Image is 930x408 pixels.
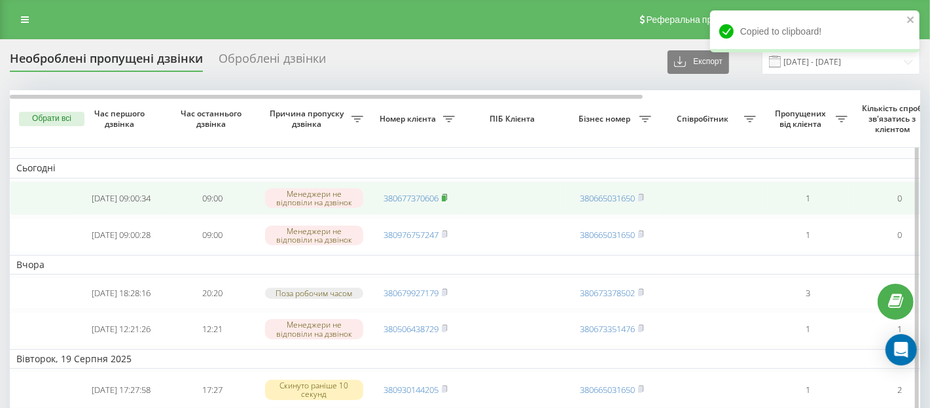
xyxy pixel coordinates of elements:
[473,114,555,124] span: ПІБ Клієнта
[265,288,363,299] div: Поза робочим часом
[885,334,917,365] div: Open Intercom Messenger
[384,323,438,335] a: 380506438729
[10,52,203,72] div: Необроблені пропущені дзвінки
[710,10,920,52] div: Copied to clipboard!
[86,109,156,129] span: Час першого дзвінка
[580,384,635,396] a: 380665031650
[906,14,916,27] button: close
[384,192,438,204] a: 380677370606
[75,312,167,347] td: [DATE] 12:21:26
[580,229,635,241] a: 380665031650
[219,52,326,72] div: Оброблені дзвінки
[580,323,635,335] a: 380673351476
[265,226,363,245] div: Менеджери не відповіли на дзвінок
[167,277,259,309] td: 20:20
[177,109,248,129] span: Час останнього дзвінка
[664,114,744,124] span: Співробітник
[75,181,167,216] td: [DATE] 09:00:34
[647,14,743,25] span: Реферальна програма
[265,109,351,129] span: Причина пропуску дзвінка
[573,114,639,124] span: Бізнес номер
[668,50,729,74] button: Експорт
[265,188,363,208] div: Менеджери не відповіли на дзвінок
[580,192,635,204] a: 380665031650
[75,218,167,252] td: [DATE] 09:00:28
[376,114,443,124] span: Номер клієнта
[265,380,363,399] div: Скинуто раніше 10 секунд
[384,384,438,396] a: 380930144205
[769,109,836,129] span: Пропущених від клієнта
[19,112,84,126] button: Обрати всі
[167,218,259,252] td: 09:00
[762,371,854,408] td: 1
[265,319,363,339] div: Менеджери не відповіли на дзвінок
[762,218,854,252] td: 1
[861,103,927,134] span: Кількість спроб зв'язатись з клієнтом
[762,277,854,309] td: 3
[384,229,438,241] a: 380976757247
[75,371,167,408] td: [DATE] 17:27:58
[167,312,259,347] td: 12:21
[580,287,635,299] a: 380673378502
[762,181,854,216] td: 1
[762,312,854,347] td: 1
[75,277,167,309] td: [DATE] 18:28:16
[167,371,259,408] td: 17:27
[384,287,438,299] a: 380679927179
[167,181,259,216] td: 09:00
